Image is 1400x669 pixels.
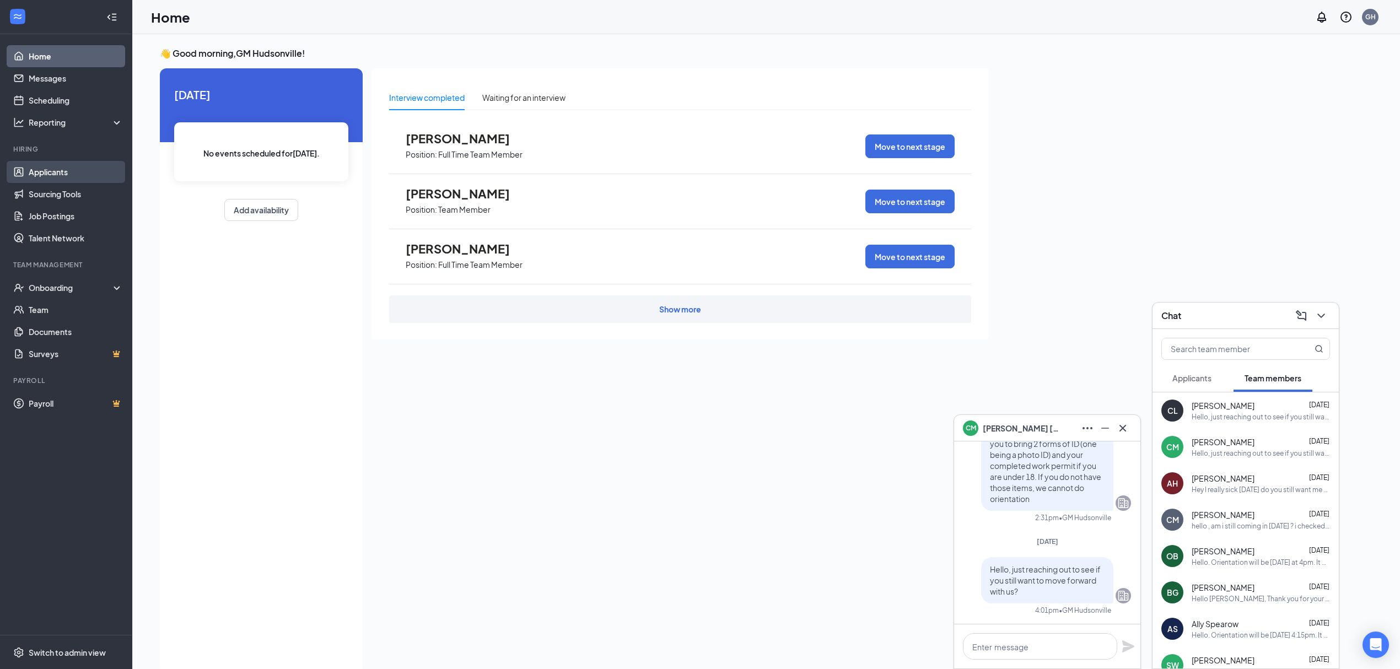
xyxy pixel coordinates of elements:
a: PayrollCrown [29,392,123,414]
p: Position: [406,204,437,215]
a: Sourcing Tools [29,183,123,205]
span: [PERSON_NAME] [1192,509,1254,520]
svg: Analysis [13,117,24,128]
span: [PERSON_NAME] [406,131,527,145]
a: Documents [29,321,123,343]
div: 2:31pm [1035,513,1059,522]
span: [DATE] [1309,473,1329,482]
svg: UserCheck [13,282,24,293]
div: Reporting [29,117,123,128]
div: GH [1365,12,1376,21]
svg: Cross [1116,422,1129,435]
span: [PERSON_NAME] [406,186,527,201]
p: Full Time Team Member [438,260,523,270]
a: Applicants [29,161,123,183]
span: [DATE] [174,86,348,103]
svg: WorkstreamLogo [12,11,23,22]
button: Ellipses [1079,419,1096,437]
a: Talent Network [29,227,123,249]
svg: ChevronDown [1315,309,1328,322]
button: Move to next stage [865,245,955,268]
span: Team members [1245,373,1301,383]
div: Hey I really sick [DATE] do you still want me to try to come in ? [1192,485,1330,494]
div: BG [1167,587,1178,598]
button: ComposeMessage [1293,307,1310,325]
div: AH [1167,478,1178,489]
span: [DATE] [1309,655,1329,663]
a: Messages [29,67,123,89]
p: Position: [406,260,437,270]
span: [DATE] [1309,437,1329,445]
div: CM [1166,514,1179,525]
span: Hello. Orientation will be [DATE][DATE]2pm. It will be about an hour and a half long. I will need... [990,406,1101,504]
div: 4:01pm [1035,606,1059,615]
a: Home [29,45,123,67]
button: Move to next stage [865,134,955,158]
svg: QuestionInfo [1339,10,1353,24]
svg: Company [1117,497,1130,510]
a: Scheduling [29,89,123,111]
div: Waiting for an interview [482,91,566,104]
span: • GM Hudsonville [1059,513,1111,522]
span: [PERSON_NAME] [PERSON_NAME] [983,422,1060,434]
div: hello , am i still coming in [DATE] ? i checked on 'teamworx' & don't see anything ... thanks . [1192,521,1330,531]
h3: 👋 Good morning, GM Hudsonville ! [160,47,989,60]
svg: Plane [1122,640,1135,653]
button: Move to next stage [865,190,955,213]
span: Applicants [1172,373,1211,383]
svg: ComposeMessage [1295,309,1308,322]
span: [DATE] [1309,510,1329,518]
div: Hello [PERSON_NAME], Thank you for your interest in [PERSON_NAME]! We appreciate you taking the t... [1192,594,1330,603]
input: Search team member [1162,338,1293,359]
div: Switch to admin view [29,647,106,658]
span: [PERSON_NAME] [406,241,527,256]
span: [DATE] [1309,546,1329,554]
p: Full Time Team Member [438,149,523,160]
div: Hello. Orientation will be [DATE] 4:15pm. It will be about an hour and a half long. I will need y... [1192,630,1330,640]
div: CL [1167,405,1178,416]
span: [PERSON_NAME] [1192,655,1254,666]
svg: Collapse [106,12,117,23]
button: ChevronDown [1312,307,1330,325]
p: Team Member [438,204,491,215]
span: [PERSON_NAME] [1192,582,1254,593]
div: Hello, just reaching out to see if you still want to move forward with us? [1192,449,1330,458]
span: Hello, just reaching out to see if you still want to move forward with us? [990,564,1101,596]
div: AS [1167,623,1178,634]
div: Show more [659,304,701,315]
span: [DATE] [1309,619,1329,627]
span: [DATE] [1309,582,1329,591]
a: SurveysCrown [29,343,123,365]
p: Position: [406,149,437,160]
div: Payroll [13,376,121,385]
div: CM [1166,441,1179,452]
svg: Notifications [1315,10,1328,24]
div: Interview completed [389,91,465,104]
span: [PERSON_NAME] [1192,546,1254,557]
button: Minimize [1096,419,1114,437]
button: Cross [1114,419,1132,437]
a: Team [29,299,123,321]
svg: Company [1117,589,1130,602]
span: No events scheduled for [DATE] . [203,147,320,159]
div: Onboarding [29,282,114,293]
span: [DATE] [1037,537,1058,546]
svg: Settings [13,647,24,658]
span: [PERSON_NAME] [1192,436,1254,447]
span: [PERSON_NAME] [1192,473,1254,484]
svg: Ellipses [1081,422,1094,435]
h1: Home [151,8,190,26]
div: OB [1166,551,1178,562]
div: Hiring [13,144,121,154]
div: Hello. Orientation will be [DATE] at 4pm. It will be about an hour and a half long. I will need y... [1192,558,1330,567]
svg: Minimize [1099,422,1112,435]
h3: Chat [1161,310,1181,322]
svg: MagnifyingGlass [1315,344,1323,353]
span: • GM Hudsonville [1059,606,1111,615]
span: [DATE] [1309,401,1329,409]
div: Team Management [13,260,121,269]
a: Job Postings [29,205,123,227]
span: Ally Spearow [1192,618,1239,629]
button: Add availability [224,199,298,221]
